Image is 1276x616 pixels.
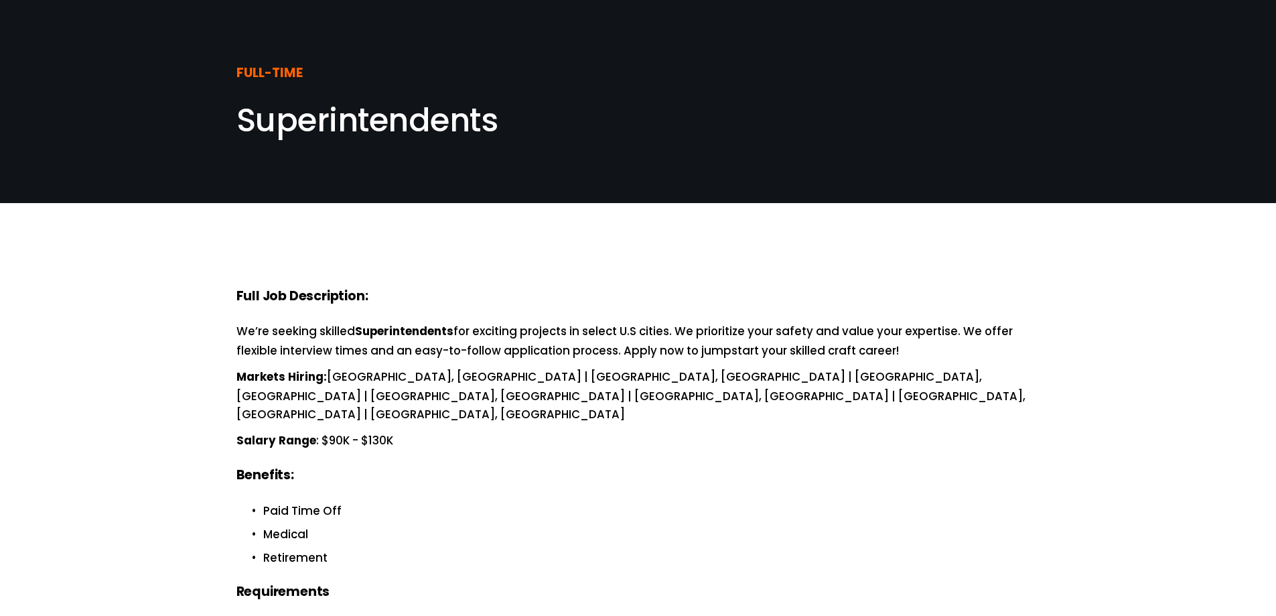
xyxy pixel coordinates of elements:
strong: Benefits: [236,465,294,487]
p: [GEOGRAPHIC_DATA], [GEOGRAPHIC_DATA] | [GEOGRAPHIC_DATA], [GEOGRAPHIC_DATA] | [GEOGRAPHIC_DATA], ... [236,368,1040,424]
p: We’re seeking skilled for exciting projects in select U.S cities. We prioritize your safety and v... [236,322,1040,360]
strong: Superintendents [355,322,453,342]
p: Retirement [263,549,1040,567]
p: Paid Time Off [263,502,1040,520]
p: Medical [263,526,1040,544]
p: : $90K - $130K [236,432,1040,451]
strong: Full Job Description: [236,286,368,308]
strong: Markets Hiring: [236,368,327,387]
span: Superintendents [236,98,498,143]
strong: FULL-TIME [236,63,303,85]
strong: Requirements [236,582,330,604]
strong: Salary Range [236,432,316,451]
